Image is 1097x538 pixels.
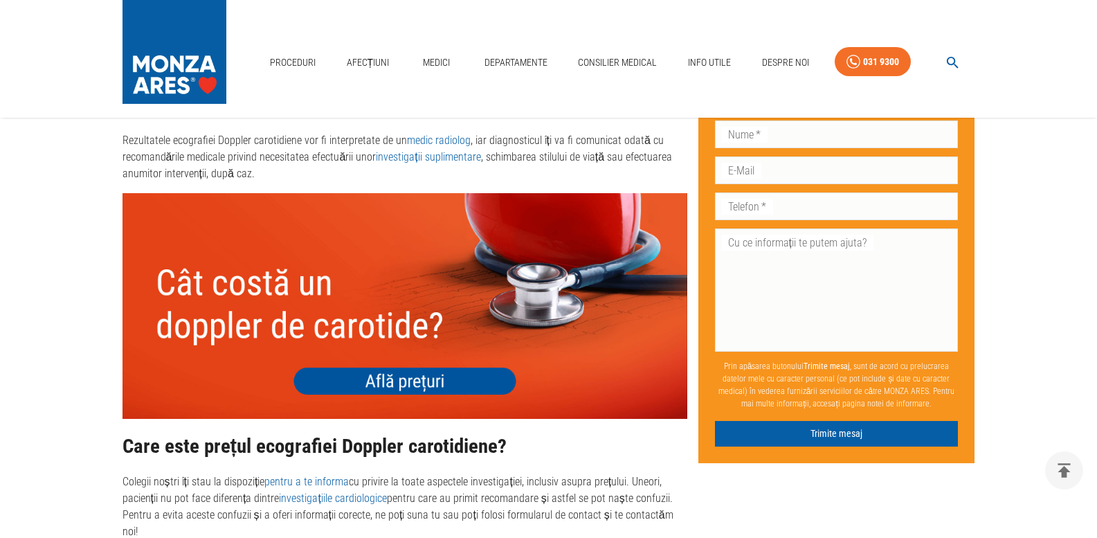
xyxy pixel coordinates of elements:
[804,361,850,371] b: Trimite mesaj
[715,421,959,447] button: Trimite mesaj
[1045,451,1083,490] button: delete
[479,48,553,77] a: Departamente
[407,134,471,147] a: medic radiolog
[279,492,386,505] a: investigațiile cardiologice
[835,47,911,77] a: 031 9300
[376,150,480,163] a: investigații suplimentare
[264,475,349,488] a: pentru a te informa
[123,193,687,419] img: Pret doppler artere carotide
[715,355,959,415] p: Prin apăsarea butonului , sunt de acord cu prelucrarea datelor mele cu caracter personal (ce pot ...
[863,53,899,71] div: 031 9300
[341,48,395,77] a: Afecțiuni
[415,48,459,77] a: Medici
[756,48,815,77] a: Despre Noi
[682,48,736,77] a: Info Utile
[123,436,687,458] h2: Care este prețul ecografiei Doppler carotidiene?
[264,48,321,77] a: Proceduri
[123,132,687,182] p: Rezultatele ecografiei Doppler carotidiene vor fi interpretate de un , iar diagnosticul îți va fi...
[572,48,662,77] a: Consilier Medical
